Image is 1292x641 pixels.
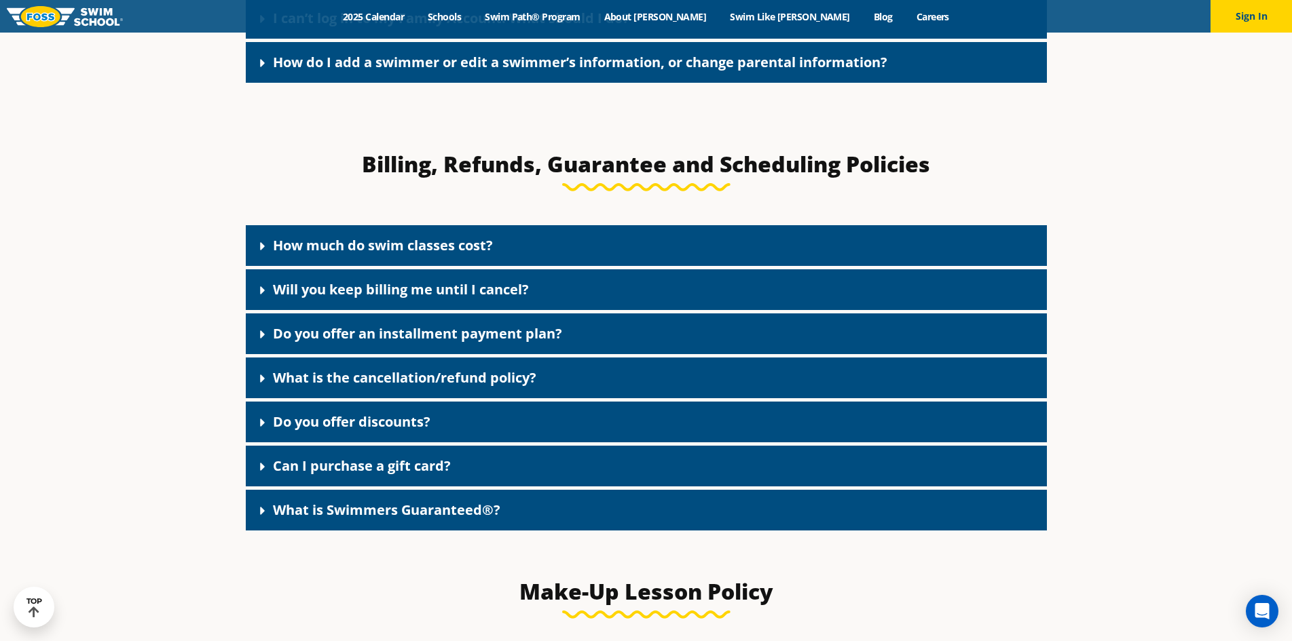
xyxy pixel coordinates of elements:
[273,457,451,475] a: Can I purchase a gift card?
[246,490,1047,530] div: What is Swimmers Guaranteed®?
[273,501,500,519] a: What is Swimmers Guaranteed®?
[904,10,961,23] a: Careers
[246,42,1047,83] div: How do I add a swimmer or edit a swimmer’s information, or change parental information?
[246,269,1047,310] div: Will you keep billing me until I cancel?
[273,236,493,254] a: How much do swim classes cost?
[326,151,967,178] h3: Billing, Refunds, Guarantee and Scheduling Policies
[718,10,862,23] a: Swim Like [PERSON_NAME]
[7,6,123,27] img: FOSS Swim School Logo
[1246,595,1278,627] div: Open Intercom Messenger
[473,10,592,23] a: Swim Path® Program
[592,10,718,23] a: About [PERSON_NAME]
[273,368,536,387] a: What is the cancellation/refund policy?
[326,578,967,605] h3: Make-Up Lesson Policy
[26,597,42,618] div: TOP
[246,402,1047,442] div: Do you offer discounts?
[246,357,1047,398] div: What is the cancellation/refund policy?
[246,225,1047,266] div: How much do swim classes cost?
[273,53,887,71] a: How do I add a swimmer or edit a swimmer’s information, or change parental information?
[331,10,416,23] a: 2025 Calendar
[246,313,1047,354] div: Do you offer an installment payment plan?
[273,412,430,431] a: Do you offer discounts?
[273,324,562,343] a: Do you offer an installment payment plan?
[273,280,529,298] a: Will you keep billing me until I cancel?
[416,10,473,23] a: Schools
[246,446,1047,486] div: Can I purchase a gift card?
[862,10,904,23] a: Blog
